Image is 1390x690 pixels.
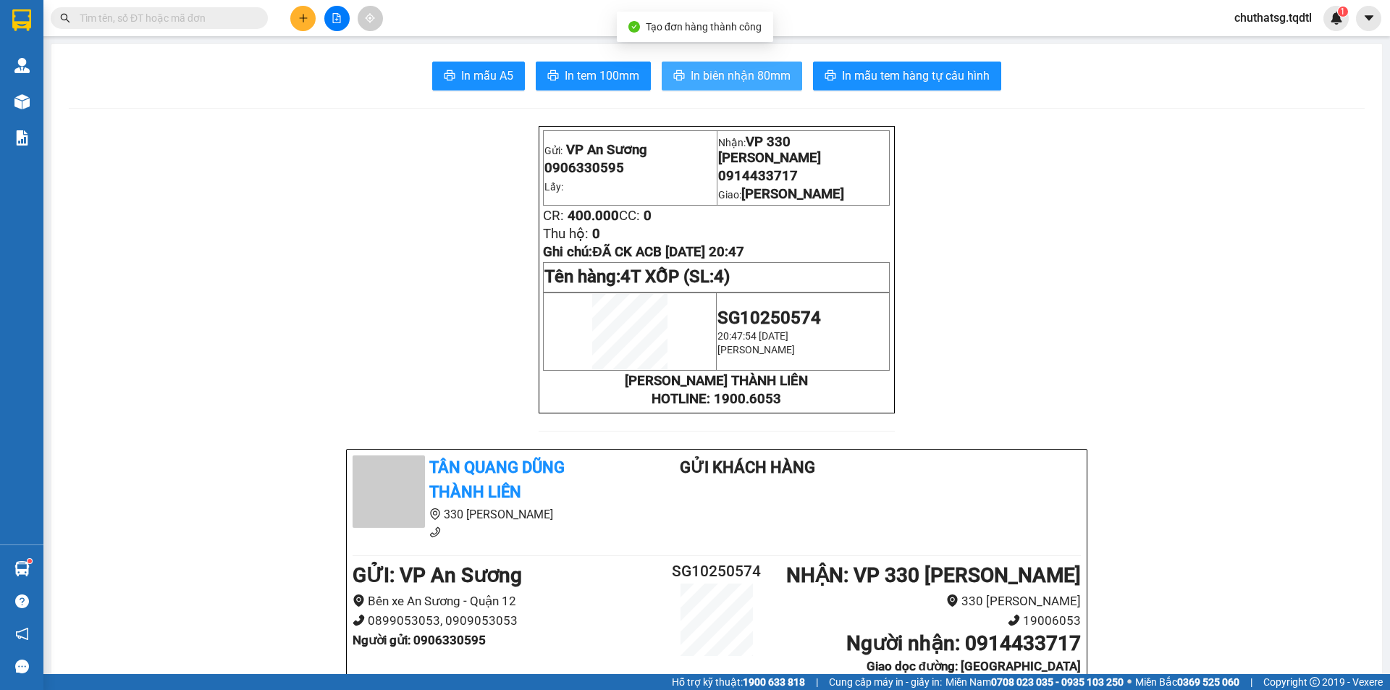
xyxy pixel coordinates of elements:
img: solution-icon [14,130,30,146]
span: [PERSON_NAME] [741,186,844,202]
span: 1 [1340,7,1345,17]
strong: [PERSON_NAME] THÀNH LIÊN [625,373,808,389]
span: 0 [54,98,62,114]
span: 0 [29,80,37,96]
span: 100.000 [62,80,113,96]
span: In mẫu A5 [461,67,513,85]
span: 400.000 [568,208,619,224]
button: caret-down [1356,6,1381,31]
p: Gửi: [6,8,106,40]
span: aim [365,13,375,23]
b: Giao dọc đường: [GEOGRAPHIC_DATA] [867,659,1081,673]
p: Gửi: [544,142,715,158]
span: In tem 100mm [565,67,639,85]
b: NHẬN : VP 330 [PERSON_NAME] [786,563,1081,587]
span: In mẫu tem hàng tự cấu hình [842,67,990,85]
span: CR: [4,80,25,96]
span: phone [429,526,441,538]
span: environment [353,594,365,607]
span: CC: [619,208,640,224]
img: warehouse-icon [14,58,30,73]
li: 0899053053, 0909053053 [353,611,656,631]
b: GỬI : VP An Sương [353,563,522,587]
li: 19006053 [778,611,1081,631]
li: 330 [PERSON_NAME] [778,592,1081,611]
span: printer [673,70,685,83]
span: Giao: [718,189,844,201]
span: message [15,660,29,673]
button: aim [358,6,383,31]
span: CR: [543,208,564,224]
img: warehouse-icon [14,94,30,109]
span: search [60,13,70,23]
span: In biên nhận 80mm [691,67,791,85]
img: icon-new-feature [1330,12,1343,25]
span: Ghi chú: [543,244,744,260]
span: question-circle [15,594,29,608]
span: environment [429,508,441,520]
span: printer [547,70,559,83]
span: phone [1008,614,1020,626]
span: | [1250,674,1252,690]
span: printer [444,70,455,83]
button: plus [290,6,316,31]
b: Người gửi : 0906330595 [353,633,486,647]
span: VP An Sương [6,8,67,40]
span: | [816,674,818,690]
span: VP 330 [PERSON_NAME] [718,134,821,166]
span: file-add [332,13,342,23]
span: Hỗ trợ kỹ thuật: [672,674,805,690]
p: Nhận: [109,8,211,40]
span: Lấy: [544,181,563,193]
b: Người nhận : 0914433717 [846,631,1081,655]
img: logo-vxr [12,9,31,31]
span: Giao: [109,60,135,74]
li: Bến xe An Sương - Quận 12 [353,592,656,611]
span: plus [298,13,308,23]
span: VP 330 [PERSON_NAME] [109,8,211,40]
span: Tạo đơn hàng thành công [646,21,762,33]
span: ĐÃ CK ACB [DATE] 20:47 [592,244,744,260]
span: 0906330595 [544,160,624,176]
span: 20:47:54 [DATE] [717,330,788,342]
button: printerIn mẫu tem hàng tự cấu hình [813,62,1001,91]
span: Lấy: [6,60,28,74]
span: check-circle [628,21,640,33]
span: Thu hộ: [4,98,50,114]
span: Thu hộ: [543,226,589,242]
span: printer [825,70,836,83]
strong: 0708 023 035 - 0935 103 250 [991,676,1124,688]
sup: 1 [1338,7,1348,17]
sup: 1 [28,559,32,563]
strong: 1900 633 818 [743,676,805,688]
span: phone [353,614,365,626]
p: Nhận: [718,134,889,166]
span: 4) [714,266,730,287]
span: ⚪️ [1127,679,1132,685]
button: printerIn tem 100mm [536,62,651,91]
span: [PERSON_NAME] [717,344,795,355]
span: Miền Nam [945,674,1124,690]
span: CC: [37,80,58,96]
strong: HOTLINE: 1900.6053 [652,391,781,407]
span: 0914433717 [718,168,798,184]
button: file-add [324,6,350,31]
span: 0 [592,226,600,242]
span: copyright [1310,677,1320,687]
span: 4T XỐP (SL: [620,266,730,287]
b: Gửi khách hàng [680,458,815,476]
span: notification [15,627,29,641]
span: Miền Bắc [1135,674,1239,690]
span: VP An Sương [566,142,647,158]
img: warehouse-icon [14,561,30,576]
input: Tìm tên, số ĐT hoặc mã đơn [80,10,250,26]
span: chuthatsg.tqdtl [1223,9,1323,27]
h2: SG10250574 [656,560,778,584]
button: printerIn mẫu A5 [432,62,525,91]
li: 330 [PERSON_NAME] [353,505,622,523]
b: Tân Quang Dũng Thành Liên [429,458,565,502]
strong: 0369 525 060 [1177,676,1239,688]
span: SG10250574 [717,308,821,328]
span: Tên hàng: [544,266,730,287]
span: 0914016336 [109,42,188,58]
